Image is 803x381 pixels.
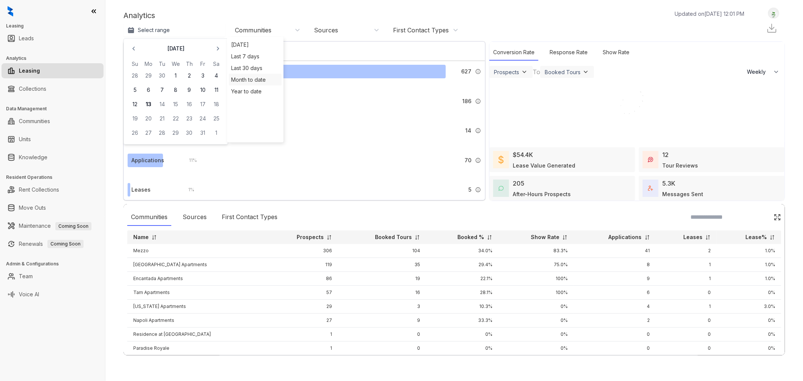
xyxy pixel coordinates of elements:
a: Units [19,132,31,147]
th: Thursday [183,60,196,68]
td: 100% [498,286,574,300]
button: 17 [196,98,210,111]
a: Communities [19,114,50,129]
div: 205 [513,179,524,188]
img: sorting [562,235,568,240]
td: 119 [265,258,338,272]
td: Paradise Royale [127,341,265,355]
td: 29.4% [426,258,498,272]
div: 1 % [181,186,194,194]
td: 8 [574,258,656,272]
h3: Leasing [6,23,105,29]
h3: Resident Operations [6,174,105,181]
div: Communities [127,209,171,226]
div: Sources [179,209,210,226]
td: 0% [426,355,498,369]
li: Move Outs [2,200,104,215]
td: 1 [265,328,338,341]
th: Monday [142,60,155,68]
td: Residence at [GEOGRAPHIC_DATA] [127,328,265,341]
button: 13 [142,98,155,111]
th: Wednesday [169,60,183,68]
div: Lease Value Generated [513,162,575,169]
img: sorting [326,235,332,240]
div: Last 7 days [229,50,282,62]
button: 16 [183,98,196,111]
li: Rent Collections [2,182,104,197]
span: 627 [461,67,471,76]
td: 306 [265,244,338,258]
div: Year to date [229,85,282,97]
td: 0% [498,300,574,314]
div: 11 % [182,156,197,165]
img: TourReviews [648,157,653,162]
img: Loader [609,79,665,135]
td: 83.3% [498,244,574,258]
div: First Contact Types [393,26,449,34]
button: 28 [155,126,169,140]
li: Communities [2,114,104,129]
td: Napoli Apartments [127,314,265,328]
td: 0% [717,355,781,369]
td: 9 [574,272,656,286]
div: Prospects [494,69,519,75]
div: Messages Sent [662,190,703,198]
span: Coming Soon [55,222,91,230]
button: 30 [155,69,169,82]
button: 31 [196,126,210,140]
a: Team [19,269,33,284]
img: sorting [414,235,420,240]
td: 1 [265,341,338,355]
td: 0 [656,314,717,328]
td: 6 [574,286,656,300]
li: Knowledge [2,150,104,165]
td: 1 [265,355,338,369]
button: 14 [155,98,169,111]
a: Knowledge [19,150,47,165]
h3: Data Management [6,105,105,112]
div: $54.4K [513,150,533,159]
div: 5.3K [662,179,675,188]
img: logo [8,6,13,17]
td: 1.0% [717,244,781,258]
td: 0% [717,341,781,355]
td: 3 [338,300,426,314]
td: 0% [717,328,781,341]
h3: Admin & Configurations [6,261,105,267]
td: 3.0% [717,300,781,314]
td: 1.0% [717,272,781,286]
p: Updated on [DATE] 12:01 PM [675,10,744,18]
p: Analytics [123,10,155,21]
button: 29 [169,126,183,140]
a: RenewalsComing Soon [19,236,84,251]
button: 22 [169,112,183,125]
div: Conversion Rate [489,44,538,61]
td: 0 [574,355,656,369]
td: 1 [656,258,717,272]
div: Response Rate [546,44,591,61]
button: 8 [169,83,183,97]
td: 0 [338,355,426,369]
td: 4 [574,300,656,314]
td: 0% [426,328,498,341]
button: 28 [128,69,142,82]
button: 2 [183,69,196,82]
li: Voice AI [2,287,104,302]
a: Leasing [19,63,40,78]
p: Name [133,233,149,241]
td: 0 [574,341,656,355]
td: 0% [498,328,574,341]
a: Collections [19,81,46,96]
li: Renewals [2,236,104,251]
img: sorting [645,235,650,240]
th: Sunday [128,60,142,68]
img: SearchIcon [758,214,764,220]
button: 25 [210,112,223,125]
img: Info [475,69,481,75]
button: 11 [210,83,223,97]
div: Month to date [229,74,282,85]
td: 0% [498,341,574,355]
img: sorting [769,235,775,240]
th: Friday [196,60,210,68]
td: 86 [265,272,338,286]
